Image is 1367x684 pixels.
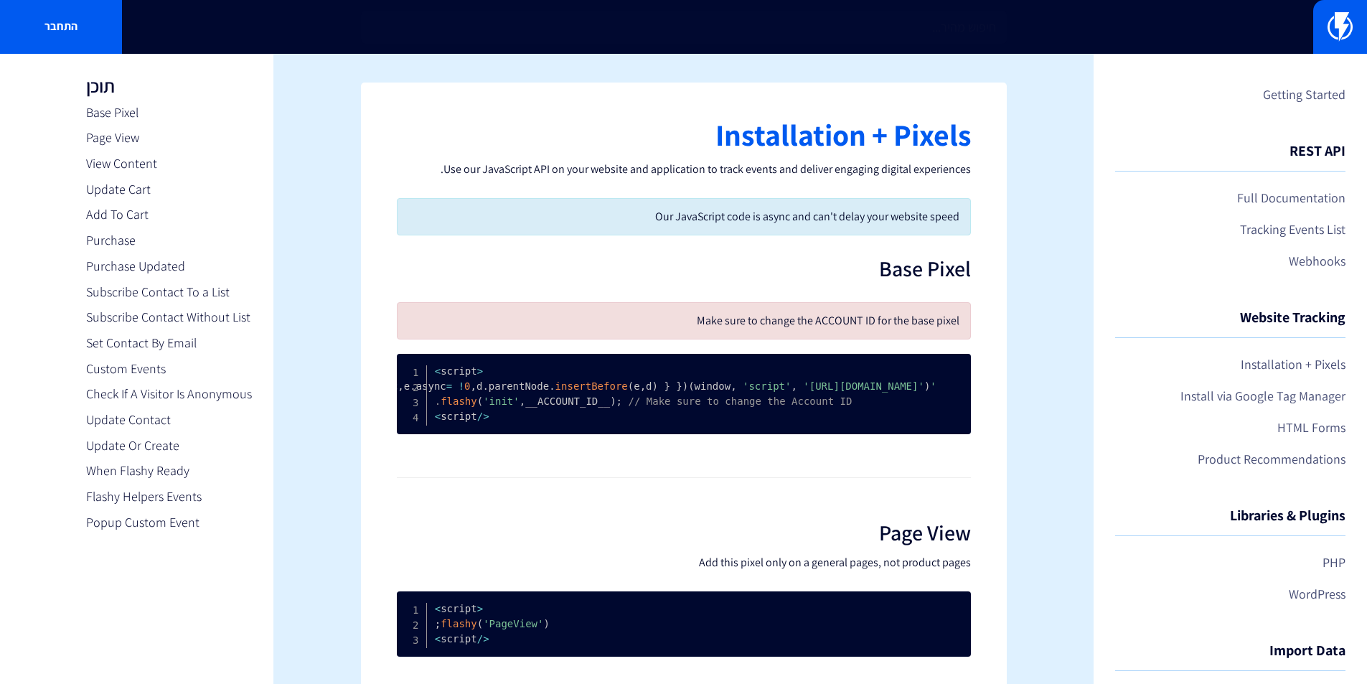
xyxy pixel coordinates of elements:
span: 'script' [743,380,791,392]
a: View Content [86,154,252,173]
a: Subscribe Contact Without List [86,308,252,327]
a: Base Pixel [86,103,252,122]
a: Webhooks [1115,249,1345,273]
span: } [676,380,682,392]
span: ) [610,395,616,407]
span: ) [924,380,930,392]
span: , [731,380,736,392]
span: > [435,603,441,614]
a: PHP [1115,551,1345,575]
span: , [471,380,476,392]
span: , [520,395,525,407]
span: . [549,380,555,392]
h4: Libraries & Plugins [1115,507,1345,536]
p: Make sure to change the ACCOUNT ID for the base pixel [408,314,959,328]
span: / [477,411,483,422]
a: Update Or Create [86,436,252,455]
a: Purchase [86,231,252,250]
span: 'init' [483,395,520,407]
span: ( [477,395,483,407]
h4: Import Data [1115,642,1345,671]
code: script script [435,603,574,645]
p: Use our JavaScript API on your website and application to track events and deliver engaging digit... [397,162,971,177]
span: < [483,411,489,422]
span: < [483,633,489,645]
a: Installation + Pixels [1115,352,1345,377]
span: ; [616,395,622,407]
span: . [410,380,415,392]
span: , [791,380,797,392]
a: Update Contact [86,411,252,429]
span: , [398,380,403,392]
span: , [640,380,646,392]
a: Subscribe Contact To a List [86,283,252,301]
p: Add this pixel only on a general pages, not product pages [397,556,971,570]
h2: Page View [397,521,971,545]
h4: REST API [1115,143,1345,172]
span: ) [652,380,658,392]
a: HTML Forms [1115,416,1345,440]
a: Popup Custom Event [86,513,252,532]
span: 0 [464,380,470,392]
a: Tracking Events List [1115,217,1345,242]
span: > [435,411,441,422]
a: Set Contact By Email [86,334,252,352]
span: > [435,633,441,645]
p: Our JavaScript code is async and can't delay your website speed [408,210,959,224]
a: WordPress [1115,582,1345,606]
a: Full Documentation [1115,186,1345,210]
span: // Make sure to change the Account ID. [435,395,852,407]
span: '[URL][DOMAIN_NAME]' [803,380,924,392]
span: ( [477,618,483,629]
a: Getting Started [1115,83,1345,107]
h3: תוכן [86,75,252,96]
h2: Base Pixel [397,257,971,281]
input: חיפוש מהיר... [361,11,1007,44]
a: Product Recommendations [1115,447,1345,472]
a: Flashy Helpers Events [86,487,252,506]
span: ( [688,380,694,392]
a: Check If A Visitor Is Anonymous [86,385,252,403]
span: / [477,633,483,645]
a: Add To Cart [86,205,252,224]
h1: Installation + Pixels [397,118,971,151]
a: Purchase Updated [86,257,252,276]
span: < [477,365,483,377]
span: ) [682,380,688,392]
span: . [482,380,488,392]
span: ; [435,618,441,629]
span: insertBefore [555,380,628,392]
span: ) [543,618,549,629]
span: ! [459,380,464,392]
span: ( [628,380,634,392]
span: flashy [441,395,477,407]
span: flashy [441,618,477,629]
span: < [477,603,483,614]
span: 'PageView' [483,618,543,629]
h4: Website Tracking [1115,309,1345,338]
a: When Flashy Ready [86,462,252,480]
span: > [435,365,441,377]
a: Install via Google Tag Manager [1115,384,1345,408]
span: } [664,380,670,392]
span: = [446,380,452,392]
a: Custom Events [86,360,252,378]
a: Update Cart [86,180,252,199]
a: Page View [86,128,252,147]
